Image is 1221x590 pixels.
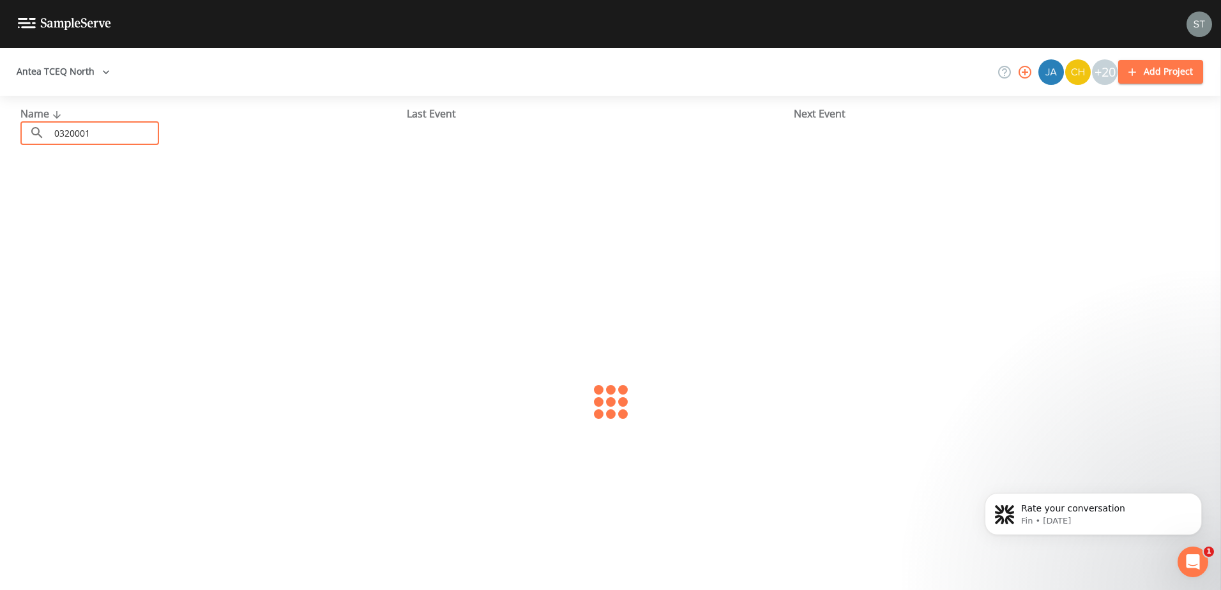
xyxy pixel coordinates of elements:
[20,107,64,121] span: Name
[407,106,793,121] div: Last Event
[18,18,111,30] img: logo
[50,121,159,145] input: Search Projects
[1065,59,1091,85] img: c74b8b8b1c7a9d34f67c5e0ca157ed15
[1038,59,1064,85] img: 2e773653e59f91cc345d443c311a9659
[1204,547,1214,557] span: 1
[1187,11,1212,37] img: 8315ae1e0460c39f28dd315f8b59d613
[1178,547,1208,577] iframe: Intercom live chat
[794,106,1180,121] div: Next Event
[1038,59,1065,85] div: James Whitmire
[1065,59,1091,85] div: Charles Medina
[11,60,115,84] button: Antea TCEQ North
[1118,60,1203,84] button: Add Project
[1092,59,1118,85] div: +20
[966,466,1221,556] iframe: Intercom notifications message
